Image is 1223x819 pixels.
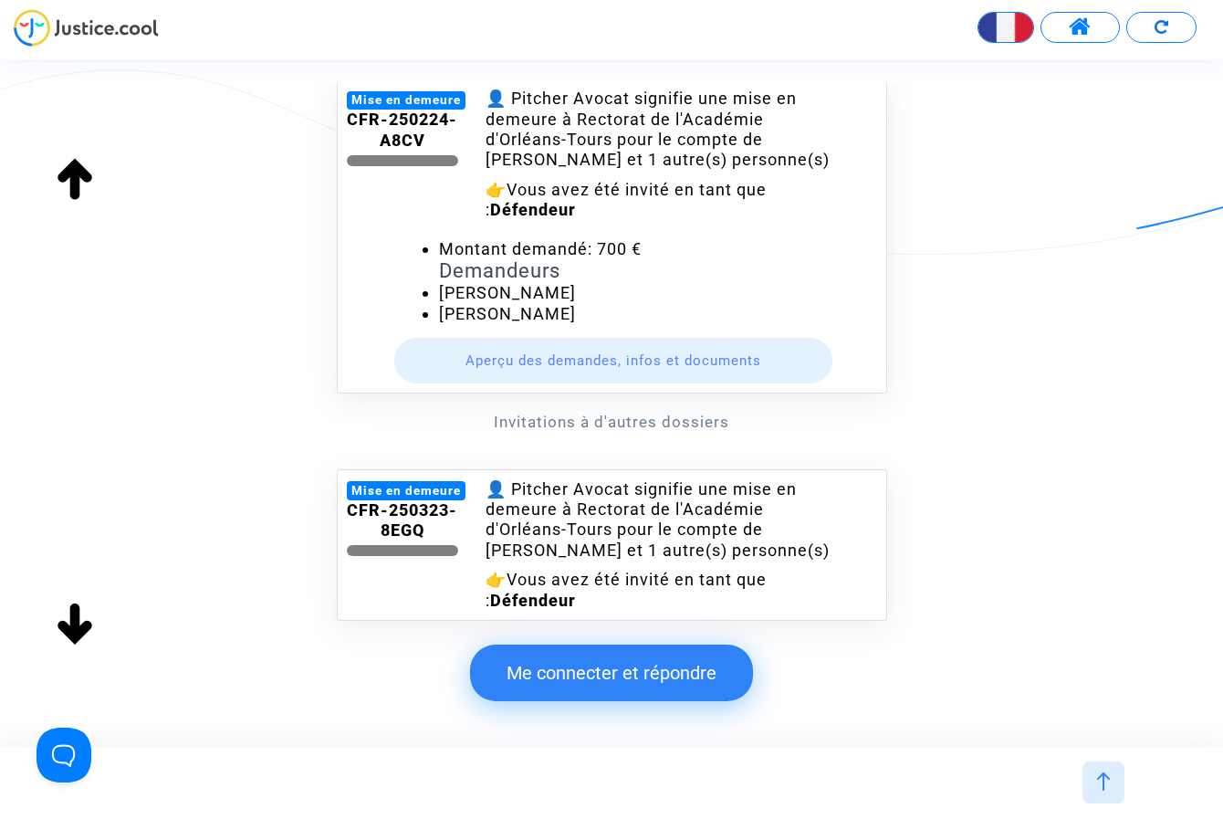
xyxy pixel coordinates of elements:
[1040,12,1120,43] button: Accéder à mon espace utilisateur
[977,12,1034,43] button: Changer la langue
[1155,20,1168,34] img: Recommencer le formulaire
[486,89,830,171] div: 👤 Pitcher Avocat signifie une mise en demeure à Rectorat de l'Académie d'Orléans-Tours pour le co...
[37,728,91,782] iframe: Help Scout Beacon - Open
[347,91,466,110] div: Mise en demeure
[14,9,159,47] img: jc-logo.svg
